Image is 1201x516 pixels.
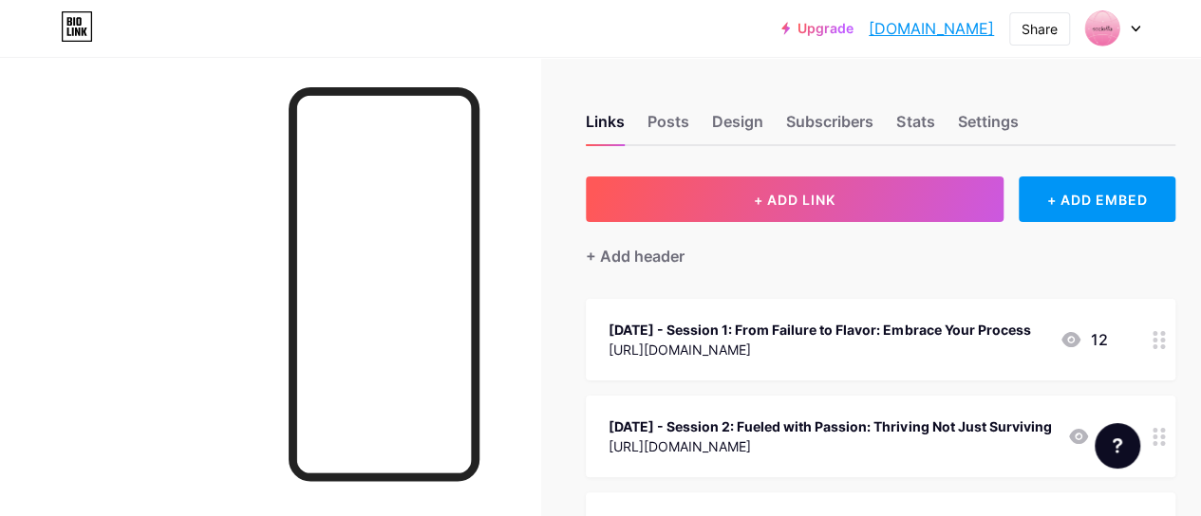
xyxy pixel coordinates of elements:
div: Share [1022,19,1058,39]
img: sociolla [1084,10,1120,46]
div: + ADD EMBED [1019,176,1175,222]
div: 12 [1060,328,1107,351]
button: + ADD LINK [586,176,1004,222]
div: Settings [957,110,1018,144]
div: Subscribers [786,110,873,144]
a: [DOMAIN_NAME] [869,17,994,40]
div: [URL][DOMAIN_NAME] [609,340,1030,359]
a: Upgrade [781,21,854,36]
div: [DATE] - Session 1: From Failure to Flavor: Embrace Your Process [609,320,1030,340]
div: Posts [647,110,689,144]
div: Design [712,110,763,144]
div: Links [586,110,625,144]
div: 8 [1067,425,1107,448]
div: Stats [896,110,934,144]
span: + ADD LINK [754,192,835,208]
div: [DATE] - Session 2: Fueled with Passion: Thriving Not Just Surviving [609,416,1051,436]
div: + Add header [586,245,685,267]
div: [URL][DOMAIN_NAME] [609,436,1051,456]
